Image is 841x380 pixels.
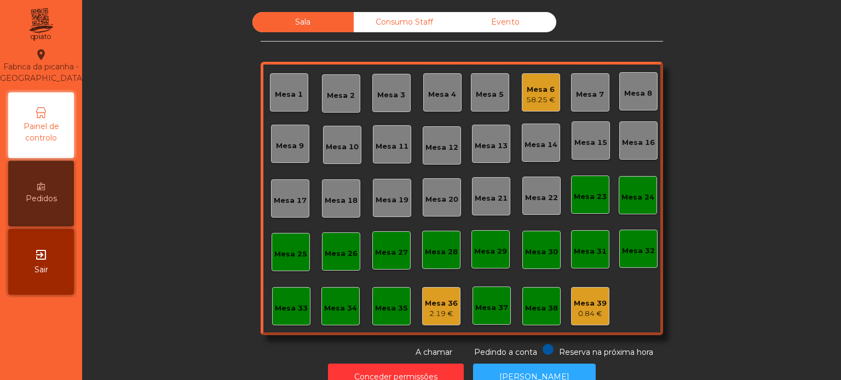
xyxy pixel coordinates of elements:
div: Mesa 39 [574,298,607,309]
div: Mesa 24 [621,192,654,203]
div: Evento [455,12,556,32]
div: Mesa 22 [525,192,558,203]
div: Mesa 26 [325,248,358,259]
span: A chamar [416,347,452,357]
div: 2.19 € [425,308,458,319]
div: Sala [252,12,354,32]
div: Mesa 6 [526,84,555,95]
div: Mesa 7 [576,89,604,100]
div: Mesa 29 [474,246,507,257]
div: Mesa 32 [622,245,655,256]
div: Mesa 11 [376,141,408,152]
div: Mesa 34 [324,303,357,314]
div: Mesa 12 [425,142,458,153]
div: Mesa 38 [525,303,558,314]
div: Mesa 8 [624,88,652,99]
div: Mesa 33 [275,303,308,314]
span: Pedidos [26,193,57,204]
div: Mesa 10 [326,142,359,153]
div: Mesa 23 [574,191,607,202]
div: Mesa 3 [377,90,405,101]
div: Mesa 17 [274,195,307,206]
div: Mesa 18 [325,195,358,206]
img: qpiato [27,5,54,44]
div: Mesa 25 [274,249,307,260]
span: Pedindo a conta [474,347,537,357]
div: Mesa 2 [327,90,355,101]
div: 0.84 € [574,308,607,319]
i: location_on [34,48,48,61]
i: exit_to_app [34,248,48,261]
div: Mesa 28 [425,247,458,258]
div: Mesa 36 [425,298,458,309]
div: Mesa 37 [475,302,508,313]
div: Mesa 15 [574,137,607,148]
div: Mesa 9 [276,141,304,151]
div: Mesa 27 [375,247,408,258]
div: Mesa 21 [475,193,508,204]
div: Mesa 16 [622,137,655,148]
span: Reserva na próxima hora [559,347,653,357]
div: Mesa 13 [475,141,508,151]
div: Mesa 14 [525,139,557,150]
div: Consumo Staff [354,12,455,32]
div: Mesa 35 [375,303,408,314]
div: Mesa 5 [476,89,504,100]
div: Mesa 19 [376,195,408,206]
span: Sair [34,264,48,276]
span: Painel de controlo [11,121,71,144]
div: Mesa 30 [525,247,558,258]
div: Mesa 20 [425,194,458,205]
div: 58.25 € [526,95,555,106]
div: Mesa 31 [574,246,607,257]
div: Mesa 1 [275,89,303,100]
div: Mesa 4 [428,89,456,100]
